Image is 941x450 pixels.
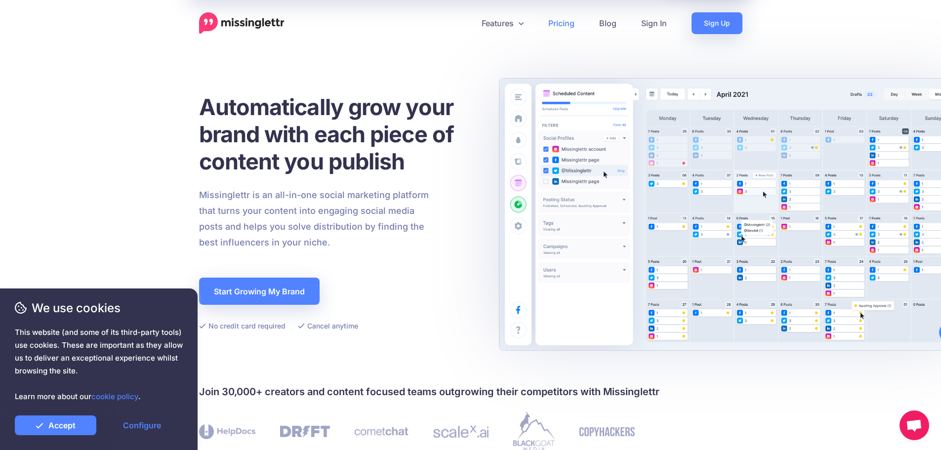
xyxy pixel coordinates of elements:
li: No credit card required [199,320,286,332]
h4: Join 30,000+ creators and content focused teams outgrowing their competitors with Missinglettr [199,384,742,400]
h1: Automatically grow your brand with each piece of content you publish [199,93,478,175]
a: Start Growing My Brand [199,278,320,305]
a: Features [469,12,536,34]
li: Cancel anytime [298,320,358,332]
a: cookie policy [91,392,138,401]
span: We use cookies [15,299,183,317]
span: This website (and some of its third-party tools) use cookies. These are important as they allow u... [15,326,183,403]
a: Sign In [629,12,679,34]
a: Pricing [536,12,587,34]
a: Accept [15,415,96,435]
a: Sign Up [692,12,742,34]
a: Configure [101,415,183,435]
a: Blog [587,12,629,34]
a: Home [199,12,285,34]
div: Ouvrir le chat [900,410,929,440]
p: Missinglettr is an all-in-one social marketing platform that turns your content into engaging soc... [199,187,429,250]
